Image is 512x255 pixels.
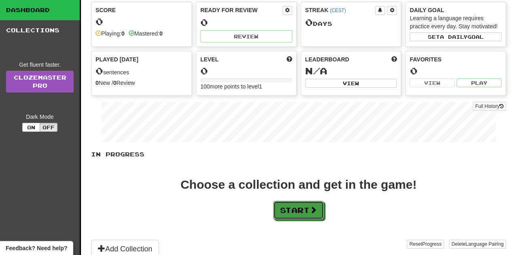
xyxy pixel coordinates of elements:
[200,6,283,14] div: Ready for Review
[96,66,187,76] div: sentences
[40,123,57,132] button: Off
[200,55,219,63] span: Level
[305,79,397,88] button: View
[410,55,501,63] div: Favorites
[287,55,292,63] span: Score more points to level up
[305,65,327,76] span: N/A
[6,71,74,93] a: ClozemasterPro
[129,30,163,38] div: Mastered:
[410,66,501,76] div: 0
[6,113,74,121] div: Dark Mode
[440,34,467,40] span: a daily
[410,32,501,41] button: Seta dailygoal
[96,17,187,27] div: 0
[465,241,504,247] span: Language Pairing
[6,244,67,252] span: Open feedback widget
[159,30,163,37] strong: 0
[305,17,397,28] div: Day s
[91,150,506,158] p: In Progress
[410,78,455,87] button: View
[200,66,292,76] div: 0
[457,78,501,87] button: Play
[449,240,506,249] button: DeleteLanguage Pairing
[305,6,376,14] div: Streak
[200,17,292,27] div: 0
[96,65,103,76] span: 0
[422,241,442,247] span: Progress
[410,14,501,30] div: Learning a language requires practice every day. Stay motivated!
[121,30,125,37] strong: 0
[96,30,125,38] div: Playing:
[96,55,138,63] span: Played [DATE]
[96,6,187,14] div: Score
[407,240,444,249] button: ResetProgress
[200,30,292,42] button: Review
[473,102,506,111] button: Full History
[96,80,99,86] strong: 0
[6,61,74,69] div: Get fluent faster.
[22,123,40,132] button: On
[330,8,346,13] a: (CEST)
[273,201,324,219] button: Start
[391,55,397,63] span: This week in points, UTC
[181,179,416,191] div: Choose a collection and get in the game!
[410,6,501,14] div: Daily Goal
[113,80,117,86] strong: 0
[305,17,313,28] span: 0
[305,55,349,63] span: Leaderboard
[96,79,187,87] div: New / Review
[200,82,292,91] div: 100 more points to level 1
